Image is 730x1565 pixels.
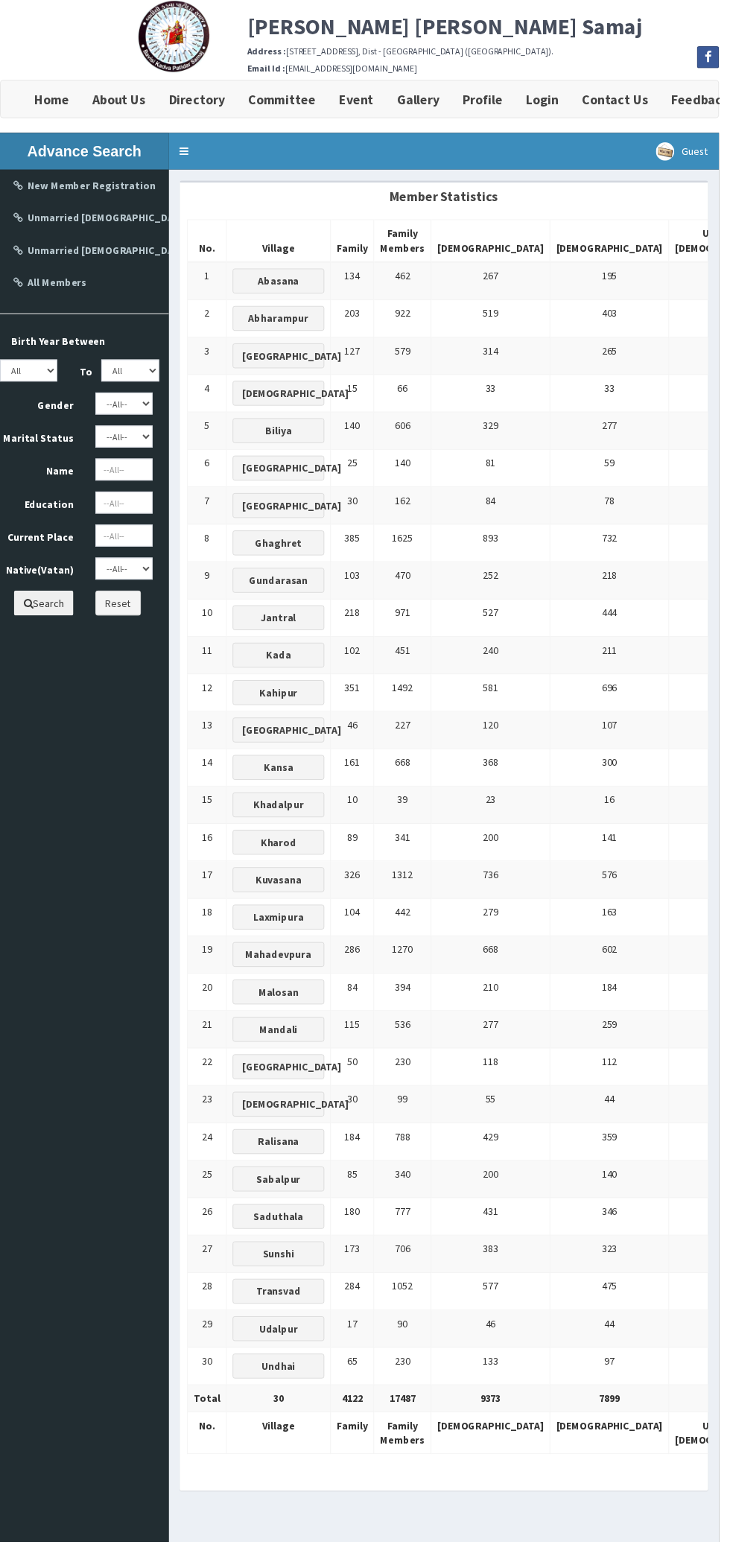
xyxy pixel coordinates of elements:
b: [PERSON_NAME] [PERSON_NAME] Samaj [251,13,652,41]
b: [GEOGRAPHIC_DATA] [246,469,346,482]
td: 475 [559,1292,679,1330]
td: 340 [380,1178,438,1216]
td: 1 [191,266,230,305]
th: [DEMOGRAPHIC_DATA] [438,1434,559,1476]
b: Gallery [403,92,446,109]
button: Kuvasana [236,880,329,906]
td: 265 [559,343,679,381]
td: 451 [380,647,438,685]
button: Udalpur [236,1336,329,1362]
th: Family [336,1434,380,1476]
td: 24 [191,1140,230,1178]
td: 184 [336,1140,380,1178]
td: 39 [380,799,438,837]
td: 12 [191,685,230,723]
td: 140 [380,457,438,495]
td: 230 [380,1064,438,1102]
button: Sabalpur [236,1184,329,1210]
td: 431 [438,1216,559,1254]
b: Malosan [262,1000,303,1014]
button: [GEOGRAPHIC_DATA] [236,349,329,374]
b: Abasana [262,279,304,292]
td: 44 [559,1330,679,1368]
b: Mahadevpura [250,962,317,976]
td: 442 [380,912,438,950]
td: 120 [438,723,559,761]
td: 277 [438,1026,559,1064]
td: 10 [336,799,380,837]
td: 81 [438,457,559,495]
td: 90 [380,1330,438,1368]
button: Biliya [236,425,329,450]
td: 300 [559,761,679,799]
td: 444 [559,609,679,647]
button: Saduthala [236,1222,329,1248]
td: 25 [191,1178,230,1216]
b: Email Id : [251,63,290,74]
b: New Member Registration [28,182,158,195]
td: 46 [438,1330,559,1368]
td: 383 [438,1254,559,1292]
td: 351 [336,685,380,723]
td: 429 [438,1140,559,1178]
button: [DEMOGRAPHIC_DATA] [236,387,329,412]
b: Unmarried [DEMOGRAPHIC_DATA] Candidate [28,215,244,228]
td: 602 [559,950,679,988]
th: 7899 [559,1406,679,1434]
b: Laxmipura [257,924,308,938]
button: Undhai [236,1374,329,1400]
b: Committee [252,92,320,109]
td: 581 [438,685,559,723]
td: 240 [438,647,559,685]
b: Biliya [270,431,296,444]
td: 203 [336,305,380,343]
td: 59 [559,457,679,495]
td: 971 [380,609,438,647]
td: 200 [438,1178,559,1216]
b: Jantral [265,620,301,634]
b: Kada [270,658,296,672]
td: 84 [438,495,559,533]
a: Guest [655,135,730,172]
td: 133 [438,1368,559,1406]
td: 211 [559,647,679,685]
button: [GEOGRAPHIC_DATA] [236,463,329,488]
td: 89 [336,837,380,874]
th: Total [191,1406,230,1434]
h6: [EMAIL_ADDRESS][DOMAIN_NAME] [251,64,730,74]
td: 2 [191,305,230,343]
button: Abharampur [236,311,329,336]
button: Jantral [236,615,329,640]
td: 66 [380,381,438,419]
button: [DEMOGRAPHIC_DATA] [236,1108,329,1134]
th: 4122 [336,1406,380,1434]
td: 140 [336,419,380,457]
img: User Image [666,145,685,163]
td: 46 [336,723,380,761]
td: 103 [336,571,380,609]
input: --All-- [97,499,155,521]
td: 218 [336,609,380,647]
td: 3 [191,343,230,381]
b: Udalpur [263,1342,302,1356]
td: 55 [438,1102,559,1140]
th: Family [336,223,380,267]
td: 13 [191,723,230,761]
td: 28 [191,1292,230,1330]
input: --All-- [97,466,155,488]
button: Kahipur [236,691,329,716]
a: Gallery [391,82,458,119]
td: 161 [336,761,380,799]
td: 385 [336,533,380,571]
b: About Us [94,92,147,109]
button: [GEOGRAPHIC_DATA] [236,1070,329,1096]
td: 18 [191,912,230,950]
td: 606 [380,419,438,457]
button: Khadalpur [236,804,329,830]
b: Advance Search [28,145,144,162]
td: 173 [336,1254,380,1292]
td: 15 [336,381,380,419]
td: 29 [191,1330,230,1368]
td: 11 [191,647,230,685]
td: 33 [559,381,679,419]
